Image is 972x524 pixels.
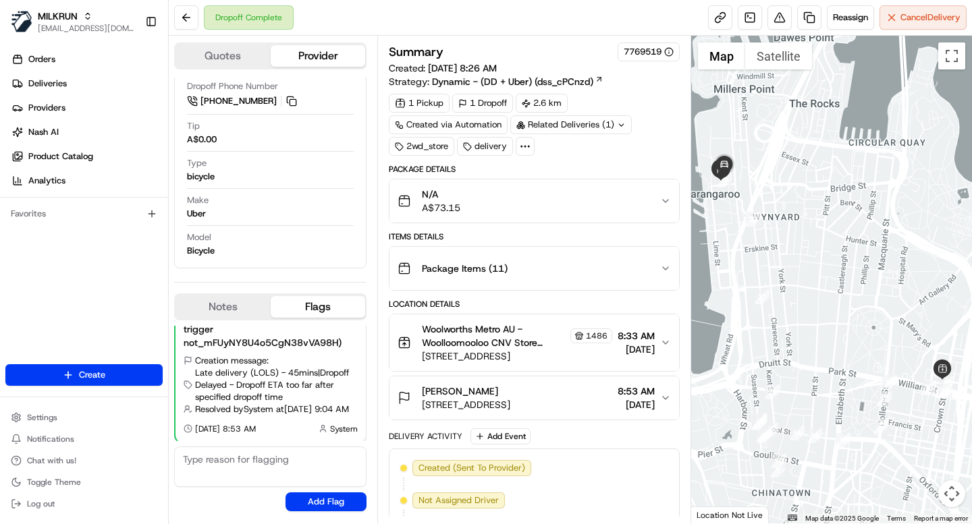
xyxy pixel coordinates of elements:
[418,494,499,506] span: Not Assigned Driver
[5,5,140,38] button: MILKRUNMILKRUN[EMAIL_ADDRESS][DOMAIN_NAME]
[27,498,55,509] span: Log out
[874,418,889,433] div: 17
[389,137,454,156] div: 2wd_store
[28,78,67,90] span: Deliveries
[330,424,358,434] span: System
[187,80,278,92] span: Dropoff Phone Number
[827,5,874,30] button: Reassign
[5,473,163,492] button: Toggle Theme
[389,299,679,310] div: Location Details
[13,303,24,314] div: 📗
[5,121,168,143] a: Nash AI
[389,231,679,242] div: Items Details
[27,455,76,466] span: Chat with us!
[5,49,168,70] a: Orders
[200,95,277,107] span: [PHONE_NUMBER]
[763,423,778,438] div: 4
[877,391,892,406] div: 12
[618,329,655,343] span: 8:33 AM
[5,146,168,167] a: Product Catalog
[887,515,906,522] a: Terms (opens in new tab)
[187,157,207,169] span: Type
[286,492,367,511] button: Add Flag
[5,364,163,386] button: Create
[432,75,593,88] span: Dynamic - (DD + Uber) (dss_cPCnzd)
[618,343,655,356] span: [DATE]
[624,46,674,58] button: 7769519
[833,11,868,24] span: Reassign
[187,208,206,220] div: Uber
[516,94,568,113] div: 2.6 km
[807,428,822,443] div: 19
[900,11,961,24] span: Cancel Delivery
[28,126,59,138] span: Nash AI
[938,384,952,399] div: 15
[770,463,785,477] div: 9
[389,75,603,88] div: Strategy:
[389,115,508,134] a: Created via Automation
[422,262,508,275] span: Package Items ( 11 )
[422,322,567,349] span: Woolworths Metro AU - Woolloomooloo CNV Store Manager
[882,375,897,390] div: 16
[195,367,358,403] span: Late delivery (LOLS) - 45mins | Dropoff Delayed - Dropoff ETA too far after specified dropoff time
[11,11,32,32] img: MILKRUN
[745,212,760,227] div: 22
[836,433,850,448] div: 18
[790,426,805,440] div: 11
[691,506,769,523] div: Location Not Live
[428,62,497,74] span: [DATE] 8:26 AM
[5,451,163,470] button: Chat with us!
[422,187,460,201] span: N/A
[38,23,134,34] span: [EMAIL_ADDRESS][DOMAIN_NAME]
[389,179,678,223] button: N/AA$73.15
[745,42,812,69] button: Show satellite imagery
[184,309,358,349] div: Auto resolved by [PERSON_NAME] (via trigger not_mFUyNY8U4o5CgN38vVA98H)
[422,349,612,363] span: [STREET_ADDRESS]
[389,314,678,371] button: Woolworths Metro AU - Woolloomooloo CNV Store Manager1486[STREET_ADDRESS]8:33 AM[DATE]
[880,5,967,30] button: CancelDelivery
[112,209,117,220] span: •
[389,431,462,442] div: Delivery Activity
[939,376,954,390] div: 14
[187,171,215,183] div: bicycle
[35,87,223,101] input: Clear
[28,175,65,187] span: Analytics
[27,434,74,444] span: Notifications
[805,515,879,522] span: Map data ©2025 Google
[389,247,678,290] button: Package Items (11)
[452,94,513,113] div: 1 Dropoff
[61,142,186,153] div: We're available if you need us!
[753,413,767,428] div: 6
[187,245,215,257] div: Bicycle
[13,54,246,76] p: Welcome 👋
[757,428,772,443] div: 5
[195,403,273,415] span: Resolved by System
[187,134,217,146] div: A$0.00
[38,9,78,23] button: MILKRUN
[42,209,109,220] span: [PERSON_NAME]
[27,412,57,423] span: Settings
[422,201,460,214] span: A$73.15
[757,426,772,440] div: 2
[914,515,968,522] a: Report a map error
[187,120,200,132] span: Tip
[921,380,936,395] div: 13
[79,369,105,381] span: Create
[187,194,209,206] span: Make
[5,203,163,225] div: Favorites
[114,303,125,314] div: 💻
[389,376,678,419] button: [PERSON_NAME][STREET_ADDRESS]8:53 AM[DATE]
[119,245,147,256] span: [DATE]
[195,424,256,434] span: [DATE] 8:53 AM
[28,129,53,153] img: 2790269178180_0ac78f153ef27d6c0503_72.jpg
[13,196,35,218] img: Masood Aslam
[27,246,38,257] img: 1736555255976-a54dd68f-1ca7-489b-9aae-adbdc363a1c4
[27,477,81,488] span: Toggle Theme
[418,462,525,474] span: Created (Sent To Provider)
[751,415,766,430] div: 8
[109,296,222,320] a: 💻API Documentation
[938,480,965,507] button: Map camera controls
